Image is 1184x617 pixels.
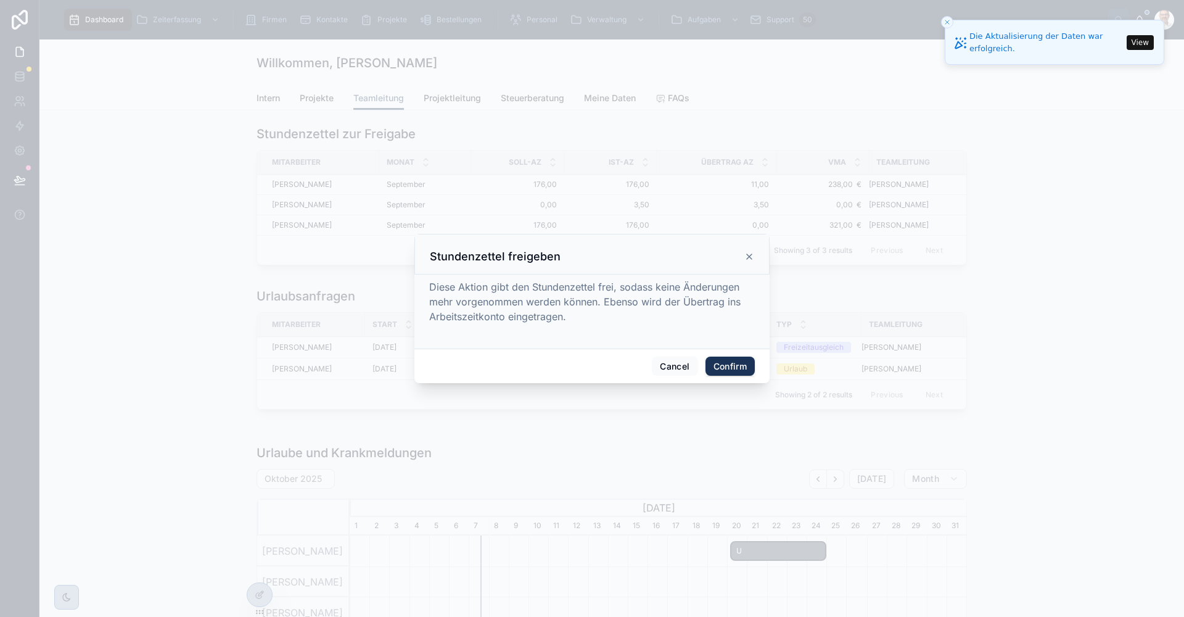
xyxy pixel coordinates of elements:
[429,281,741,323] span: Diese Aktion gibt den Stundenzettel frei, sodass keine Änderungen mehr vorgenommen werden können....
[1127,35,1154,50] button: View
[941,16,953,28] button: Close toast
[705,357,755,376] button: Confirm
[969,30,1123,54] div: Die Aktualisierung der Daten war erfolgreich.
[652,357,697,376] button: Cancel
[430,249,561,264] h3: Stundenzettel freigeben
